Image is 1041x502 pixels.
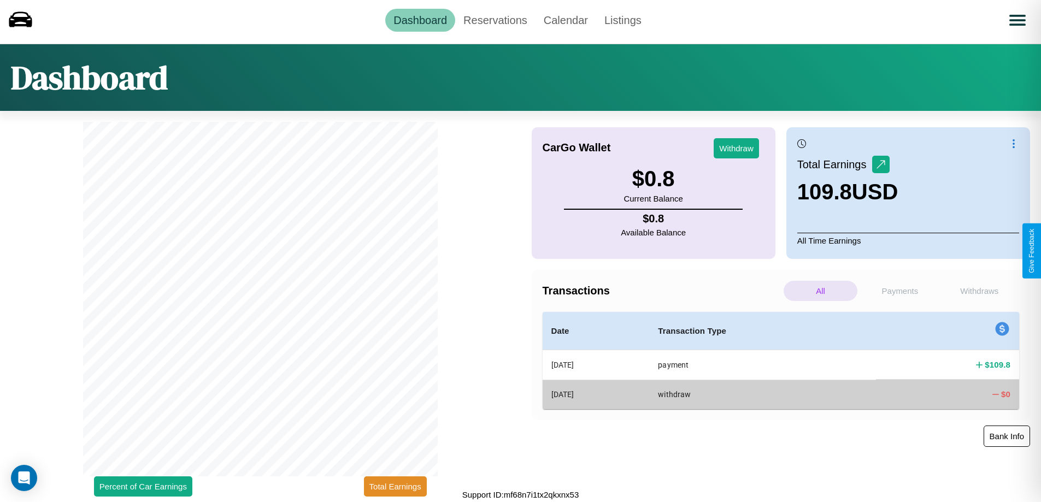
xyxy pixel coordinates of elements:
p: Withdraws [943,281,1016,301]
th: [DATE] [543,350,650,380]
th: withdraw [649,380,876,409]
table: simple table [543,312,1020,409]
p: Total Earnings [797,155,872,174]
button: Bank Info [984,426,1030,447]
a: Dashboard [385,9,455,32]
a: Listings [596,9,650,32]
h4: Transaction Type [658,324,867,338]
th: payment [649,350,876,380]
p: Current Balance [624,191,683,206]
p: Support ID: mf68n7i1tx2qkxnx53 [462,487,579,502]
p: Payments [863,281,937,301]
h1: Dashboard [11,55,168,100]
th: [DATE] [543,380,650,409]
h4: $ 0 [1001,388,1010,400]
h4: Transactions [543,285,781,297]
h4: $ 0.8 [621,212,686,225]
p: All Time Earnings [797,233,1019,248]
button: Withdraw [714,138,759,158]
p: Available Balance [621,225,686,240]
h3: 109.8 USD [797,180,898,204]
div: Give Feedback [1028,229,1036,273]
a: Calendar [536,9,596,32]
p: All [784,281,857,301]
a: Reservations [455,9,536,32]
h3: $ 0.8 [624,167,683,191]
button: Open menu [1002,5,1033,36]
button: Percent of Car Earnings [94,476,192,497]
h4: $ 109.8 [985,359,1010,370]
div: Open Intercom Messenger [11,465,37,491]
h4: CarGo Wallet [543,141,611,154]
button: Total Earnings [364,476,427,497]
h4: Date [551,324,641,338]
